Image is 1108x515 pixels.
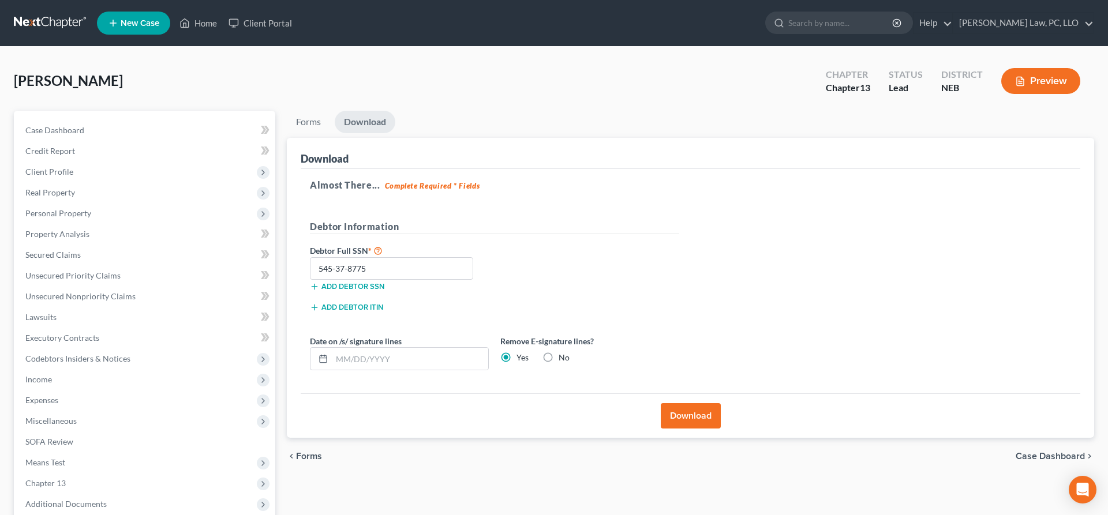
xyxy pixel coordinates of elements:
button: Preview [1001,68,1080,94]
i: chevron_right [1085,452,1094,461]
label: Remove E-signature lines? [500,335,679,347]
span: Lawsuits [25,312,57,322]
a: Help [914,13,952,33]
div: Status [889,68,923,81]
input: MM/DD/YYYY [332,348,488,370]
span: Real Property [25,187,75,197]
span: Personal Property [25,208,91,218]
a: Forms [287,111,330,133]
span: Case Dashboard [25,125,84,135]
label: Yes [516,352,529,363]
span: Codebtors Insiders & Notices [25,354,130,363]
span: Client Profile [25,167,73,176]
div: Lead [889,81,923,95]
div: Chapter [826,68,870,81]
a: Download [335,111,395,133]
button: Add debtor ITIN [310,303,383,312]
span: Chapter 13 [25,478,66,488]
span: Executory Contracts [25,333,99,343]
div: District [941,68,983,81]
label: No [559,352,570,363]
span: Case Dashboard [1016,452,1085,461]
a: Lawsuits [16,307,275,328]
div: NEB [941,81,983,95]
span: New Case [121,19,159,28]
a: Home [174,13,223,33]
span: Unsecured Priority Claims [25,270,121,280]
a: Case Dashboard chevron_right [1016,452,1094,461]
a: Case Dashboard [16,120,275,141]
a: Secured Claims [16,245,275,265]
h5: Almost There... [310,178,1071,192]
a: Property Analysis [16,224,275,245]
span: Secured Claims [25,250,81,260]
div: Chapter [826,81,870,95]
span: Property Analysis [25,229,89,239]
span: SOFA Review [25,437,73,446]
span: Unsecured Nonpriority Claims [25,291,136,301]
a: Executory Contracts [16,328,275,348]
div: Open Intercom Messenger [1069,476,1096,503]
input: XXX-XX-XXXX [310,257,473,280]
a: Credit Report [16,141,275,161]
span: Expenses [25,395,58,405]
button: chevron_left Forms [287,452,338,461]
span: [PERSON_NAME] [14,72,123,89]
a: Unsecured Priority Claims [16,265,275,286]
button: Add debtor SSN [310,282,384,291]
label: Date on /s/ signature lines [310,335,402,347]
a: SOFA Review [16,431,275,452]
span: Means Test [25,457,65,467]
label: Debtor Full SSN [304,243,495,257]
span: Credit Report [25,146,75,156]
a: Client Portal [223,13,298,33]
i: chevron_left [287,452,296,461]
h5: Debtor Information [310,220,679,234]
button: Download [661,403,721,428]
span: Additional Documents [25,499,107,509]
span: Forms [296,452,322,461]
div: Download [301,152,349,166]
a: [PERSON_NAME] Law, PC, LLO [953,13,1094,33]
span: 13 [860,82,870,93]
span: Income [25,374,52,384]
strong: Complete Required * Fields [385,181,480,190]
span: Miscellaneous [25,416,77,426]
a: Unsecured Nonpriority Claims [16,286,275,307]
input: Search by name... [788,12,894,33]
